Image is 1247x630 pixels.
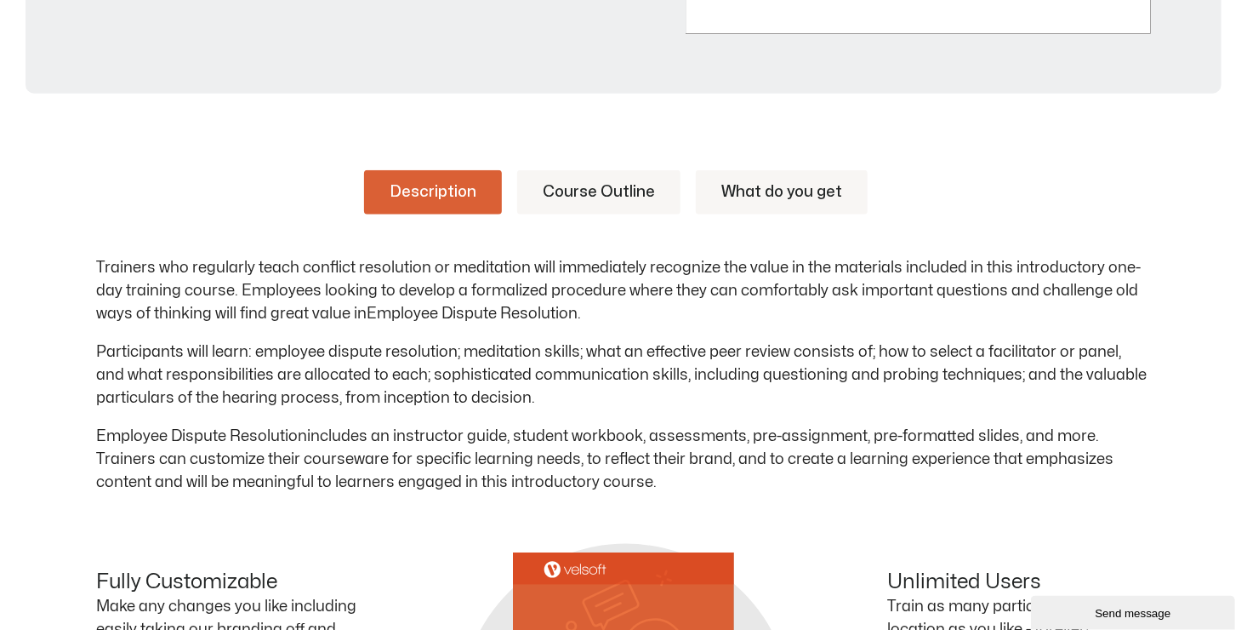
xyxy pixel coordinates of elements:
h4: Unlimited Users [887,570,1151,595]
a: Description [364,170,502,215]
a: What do you get [696,170,868,215]
iframe: chat widget [1031,593,1238,630]
a: Course Outline [517,170,680,215]
p: Trainers who regularly teach conflict resolution or meditation will immediately recognize the val... [96,256,1151,325]
p: Participants will learn: employee dispute resolution; meditation skills; what an effective peer r... [96,341,1151,409]
em: Employee Dispute Resolution [96,429,307,444]
p: includes an instructor guide, student workbook, assessments, pre-assignment, pre-formatted slides... [96,425,1151,494]
em: Employee Dispute Resolution [367,306,578,321]
h4: Fully Customizable [96,570,360,595]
